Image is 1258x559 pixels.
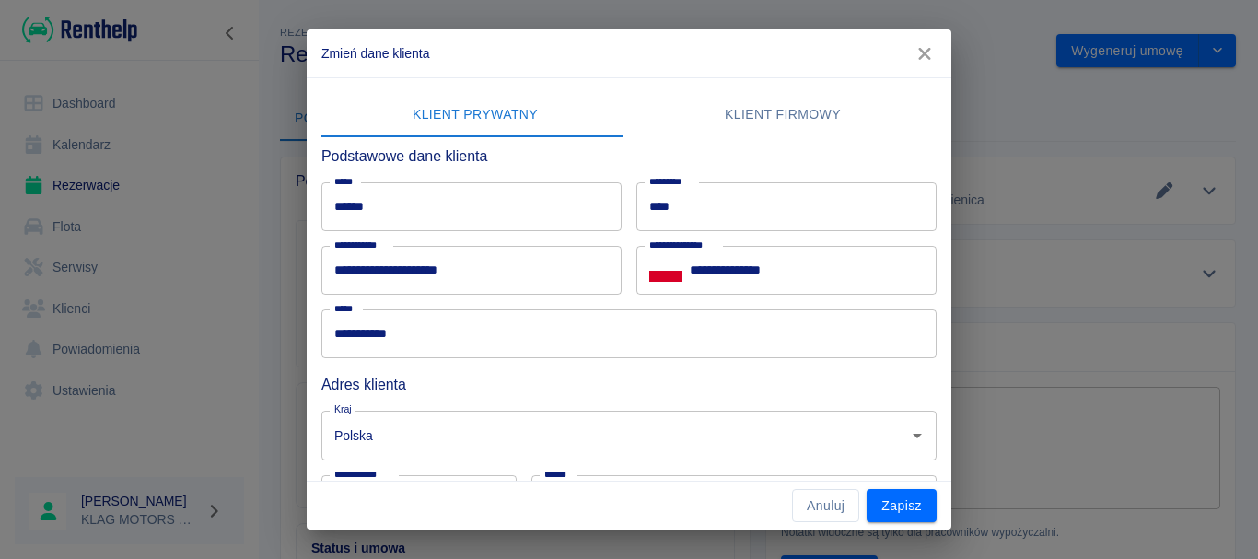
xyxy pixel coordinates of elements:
button: Klient firmowy [629,93,937,137]
button: Klient prywatny [321,93,629,137]
div: lab API tabs example [321,93,937,137]
label: Kraj [334,402,352,416]
button: Otwórz [904,423,930,448]
h6: Podstawowe dane klienta [321,145,937,168]
h6: Adres klienta [321,373,937,396]
button: Select country [649,257,682,285]
h2: Zmień dane klienta [307,29,951,77]
button: Anuluj [792,489,859,523]
button: Zapisz [867,489,937,523]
